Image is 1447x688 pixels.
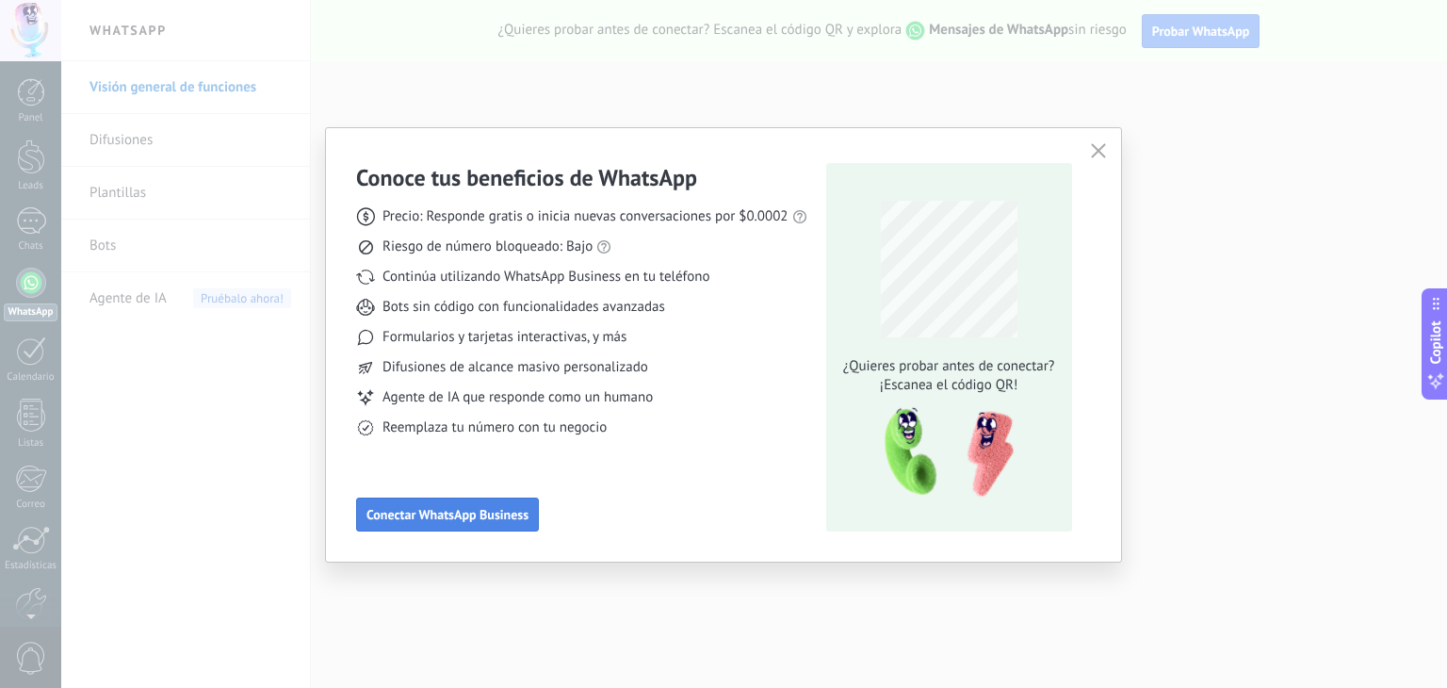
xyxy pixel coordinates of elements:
span: Precio: Responde gratis o inicia nuevas conversaciones por $0.0002 [382,207,789,226]
span: ¡Escanea el código QR! [837,376,1060,395]
span: Reemplaza tu número con tu negocio [382,418,607,437]
span: Bots sin código con funcionalidades avanzadas [382,298,665,317]
span: Continúa utilizando WhatsApp Business en tu teléfono [382,268,709,287]
span: Copilot [1426,321,1445,365]
span: Formularios y tarjetas interactivas, y más [382,328,626,347]
span: Difusiones de alcance masivo personalizado [382,358,648,377]
span: Conectar WhatsApp Business [366,508,528,521]
h3: Conoce tus beneficios de WhatsApp [356,163,697,192]
span: Riesgo de número bloqueado: Bajo [382,238,593,256]
span: Agente de IA que responde como un humano [382,388,653,407]
span: ¿Quieres probar antes de conectar? [837,357,1060,376]
button: Conectar WhatsApp Business [356,498,539,532]
img: qr-pic-1x.png [869,402,1017,503]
